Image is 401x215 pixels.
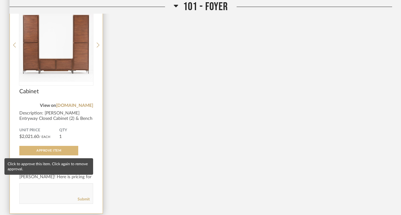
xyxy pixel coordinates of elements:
div: [PERSON_NAME]: Hi [PERSON_NAME]! Here is pricing for the entry storage cabinet... [19,167,93,186]
span: Cabinet [19,88,93,95]
span: Approve Item [36,149,61,152]
span: 1 [59,134,62,139]
span: View on [40,103,56,108]
span: Unit Price [19,128,59,133]
div: Description: [PERSON_NAME] Entryway Closed Cabinet (2) & Bench Set || Color/Fini... [19,111,93,127]
img: undefined [19,5,93,85]
span: QTY [59,128,93,133]
a: Submit [78,197,90,202]
span: $2,021.60 [19,134,39,139]
a: [DOMAIN_NAME] [56,103,93,108]
span: / Each [39,135,50,139]
button: Approve Item [19,146,78,155]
